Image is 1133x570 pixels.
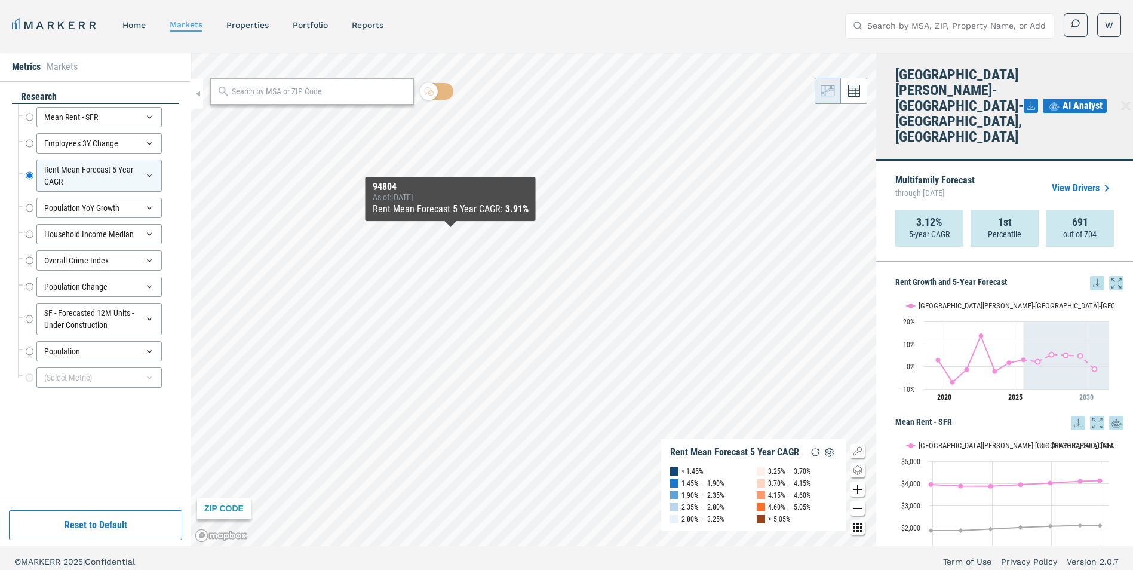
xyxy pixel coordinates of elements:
input: Search by MSA, ZIP, Property Name, or Address [867,14,1046,38]
path: Thursday, 14 Aug, 17:00, 4,123.43. San Jose-Sunnyvale-Santa Clara, CA. [1098,478,1103,483]
a: markets [170,20,202,29]
path: Wednesday, 29 Jul, 17:00, 2.06. San Jose-Sunnyvale-Santa Clara, CA. [1036,359,1040,364]
div: Population [36,341,162,361]
g: San Jose-Sunnyvale-Santa Clara, CA, line 2 of 2 with 5 data points. [1036,352,1097,371]
span: 2025 | [63,557,85,566]
div: Population YoY Growth [36,198,162,218]
path: Wednesday, 14 Dec, 16:00, 2,010.02. USA. [1018,525,1023,529]
span: © [14,557,21,566]
svg: Interactive chart [895,290,1114,410]
div: Mean Rent - SFR [36,107,162,127]
path: Saturday, 14 Dec, 16:00, 4,094.68. San Jose-Sunnyvale-Santa Clara, CA. [1078,479,1083,483]
div: research [12,90,179,104]
path: Thursday, 29 Jul, 17:00, 5.27. San Jose-Sunnyvale-Santa Clara, CA. [1049,352,1054,357]
div: < 1.45% [681,465,704,477]
p: out of 704 [1063,228,1097,240]
path: Saturday, 29 Jul, 17:00, 4.92. San Jose-Sunnyvale-Santa Clara, CA. [1064,353,1068,358]
div: 3.25% — 3.70% [768,465,811,477]
path: Monday, 14 Dec, 16:00, 3,875.43. San Jose-Sunnyvale-Santa Clara, CA. [959,483,963,488]
p: Multifamily Forecast [895,176,975,201]
button: AI Analyst [1043,99,1107,113]
path: Friday, 29 Jul, 17:00, 13.64. San Jose-Sunnyvale-Santa Clara, CA. [979,333,984,338]
div: > 5.05% [768,513,791,525]
text: $3,000 [901,502,920,510]
text: -10% [901,385,915,394]
div: 2.35% — 2.80% [681,501,724,513]
tspan: 2030 [1079,393,1094,402]
div: Map Tooltip Content [373,182,529,216]
span: AI Analyst [1063,99,1103,113]
button: Other options map button [850,520,865,535]
h5: Mean Rent - SFR [895,416,1123,430]
strong: 3.12% [916,216,942,228]
path: Saturday, 29 Jul, 17:00, -2.22. San Jose-Sunnyvale-Santa Clara, CA. [993,369,997,373]
a: View Drivers [1052,181,1114,195]
path: Thursday, 14 Dec, 16:00, 4,016.07. San Jose-Sunnyvale-Santa Clara, CA. [1048,480,1053,485]
path: Saturday, 14 Dec, 16:00, 2,091.37. USA. [1078,523,1083,528]
path: Saturday, 14 Dec, 16:00, 1,862. USA. [929,528,934,533]
input: Search by MSA or ZIP Code [232,85,407,98]
text: $1,000 [901,546,920,554]
div: Employees 3Y Change [36,133,162,154]
text: 0% [907,363,915,371]
a: Privacy Policy [1001,556,1057,568]
button: Reset to Default [9,510,182,540]
text: $5,000 [901,458,920,466]
div: Household Income Median [36,224,162,244]
div: (Select Metric) [36,367,162,388]
text: 20% [903,318,915,326]
span: through [DATE] [895,185,975,201]
path: Thursday, 14 Dec, 16:00, 2,062.11. USA. [1048,523,1053,528]
div: Population Change [36,277,162,297]
a: home [122,20,146,30]
h5: Rent Growth and 5-Year Forecast [895,276,1123,290]
a: reports [352,20,383,30]
span: MARKERR [21,557,63,566]
span: W [1105,19,1113,31]
div: 1.90% — 2.35% [681,489,724,501]
p: Percentile [988,228,1021,240]
path: Monday, 29 Jul, 17:00, 2.81. San Jose-Sunnyvale-Santa Clara, CA. [936,358,941,363]
path: Tuesday, 14 Dec, 16:00, 3,872.9. San Jose-Sunnyvale-Santa Clara, CA. [988,483,993,488]
a: Mapbox logo [195,529,247,543]
li: Markets [47,60,78,74]
div: 1.45% — 1.90% [681,477,724,489]
strong: 691 [1072,216,1088,228]
button: Zoom out map button [850,501,865,516]
a: properties [226,20,269,30]
path: Wednesday, 14 Dec, 16:00, 3,942.53. San Jose-Sunnyvale-Santa Clara, CA. [1018,482,1023,487]
path: Monday, 29 Jul, 17:00, 1.61. San Jose-Sunnyvale-Santa Clara, CA. [1007,360,1012,365]
button: W [1097,13,1121,37]
div: Rent Mean Forecast 5 Year CAGR : [373,202,529,216]
path: Sunday, 29 Jul, 17:00, 4.68. San Jose-Sunnyvale-Santa Clara, CA. [1078,353,1083,358]
path: Wednesday, 29 Jul, 17:00, -7.01. San Jose-Sunnyvale-Santa Clara, CA. [950,380,955,385]
path: Thursday, 29 Jul, 17:00, -1.41. San Jose-Sunnyvale-Santa Clara, CA. [965,367,969,372]
div: Overall Crime Index [36,250,162,271]
b: 3.91% [505,203,529,214]
path: Tuesday, 14 Dec, 16:00, 1,934.85. USA. [988,526,993,531]
button: Zoom in map button [850,482,865,497]
a: Portfolio [293,20,328,30]
path: Thursday, 14 Aug, 17:00, 2,090.59. USA. [1098,523,1103,528]
button: Change style map button [850,463,865,477]
button: Show/Hide Legend Map Button [850,444,865,458]
div: As of : [DATE] [373,192,529,202]
tspan: 2025 [1008,393,1023,402]
path: Tuesday, 29 Jul, 17:00, 2.91. San Jose-Sunnyvale-Santa Clara, CA. [1021,357,1026,362]
div: 4.60% — 5.05% [768,501,811,513]
a: Version 2.0.7 [1067,556,1119,568]
div: 94804 [373,182,529,192]
div: Rent Mean Forecast 5 Year CAGR [670,446,799,458]
div: Rent Growth and 5-Year Forecast. Highcharts interactive chart. [895,290,1123,410]
button: Show San Jose-Sunnyvale-Santa Clara, CA [907,301,1027,310]
div: ZIP CODE [197,498,251,519]
text: $4,000 [901,480,920,488]
div: 4.15% — 4.60% [768,489,811,501]
img: Settings [822,445,837,459]
a: Term of Use [943,556,991,568]
text: [GEOGRAPHIC_DATA] [1052,441,1116,450]
div: Rent Mean Forecast 5 Year CAGR [36,160,162,192]
path: Saturday, 14 Dec, 16:00, 3,948.58. San Jose-Sunnyvale-Santa Clara, CA. [929,482,934,487]
path: Monday, 14 Dec, 16:00, 1,861.53. USA. [959,528,963,533]
div: 2.80% — 3.25% [681,513,724,525]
